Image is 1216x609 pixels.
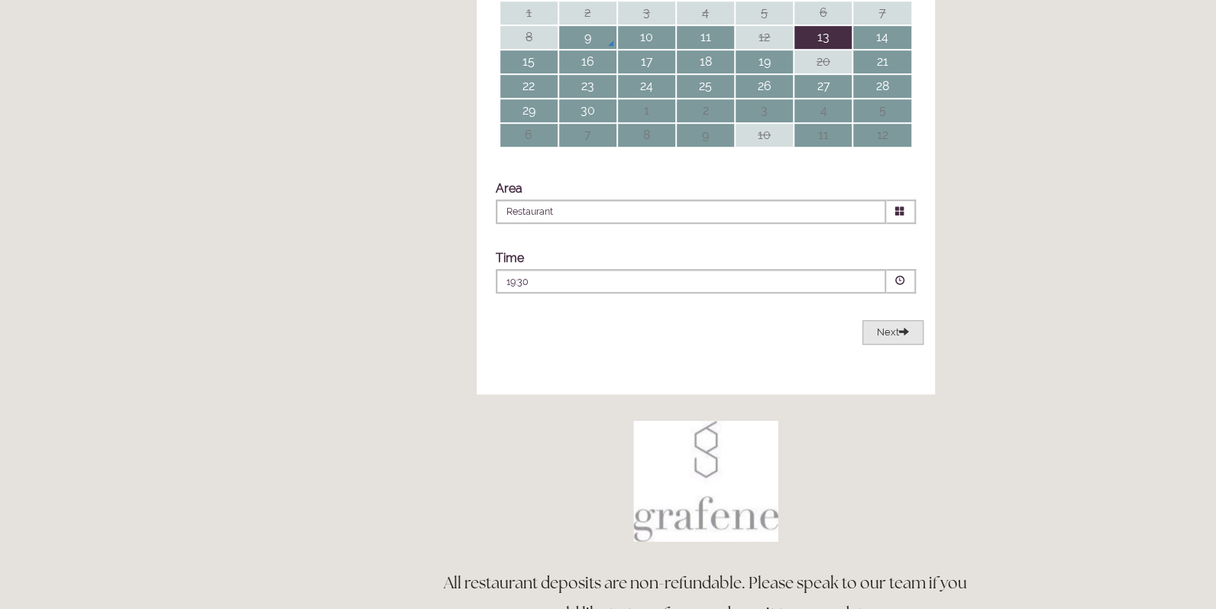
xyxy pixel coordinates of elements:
[736,124,793,147] td: 10
[794,124,852,147] td: 11
[677,75,734,98] td: 25
[500,26,558,49] td: 8
[500,50,558,73] td: 15
[677,124,734,147] td: 9
[736,50,793,73] td: 19
[853,2,910,24] td: 7
[877,326,909,338] span: Next
[500,75,558,98] td: 22
[618,26,675,49] td: 10
[559,75,616,98] td: 23
[794,50,852,73] td: 20
[506,275,783,289] p: 19:30
[736,2,793,24] td: 5
[633,420,778,542] img: Book a table at Grafene Restaurant @ Losehill
[500,99,558,122] td: 29
[862,320,923,345] button: Next
[496,181,522,196] label: Area
[618,75,675,98] td: 24
[559,26,616,49] td: 9
[618,2,675,24] td: 3
[794,99,852,122] td: 4
[853,124,910,147] td: 12
[496,251,524,265] label: Time
[500,2,558,24] td: 1
[853,26,910,49] td: 14
[618,124,675,147] td: 8
[677,2,734,24] td: 4
[736,75,793,98] td: 26
[794,2,852,24] td: 6
[500,124,558,147] td: 6
[736,26,793,49] td: 12
[853,50,910,73] td: 21
[736,99,793,122] td: 3
[559,2,616,24] td: 2
[559,99,616,122] td: 30
[794,26,852,49] td: 13
[677,50,734,73] td: 18
[677,99,734,122] td: 2
[559,124,616,147] td: 7
[559,50,616,73] td: 16
[853,75,910,98] td: 28
[618,50,675,73] td: 17
[853,99,910,122] td: 5
[618,99,675,122] td: 1
[794,75,852,98] td: 27
[677,26,734,49] td: 11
